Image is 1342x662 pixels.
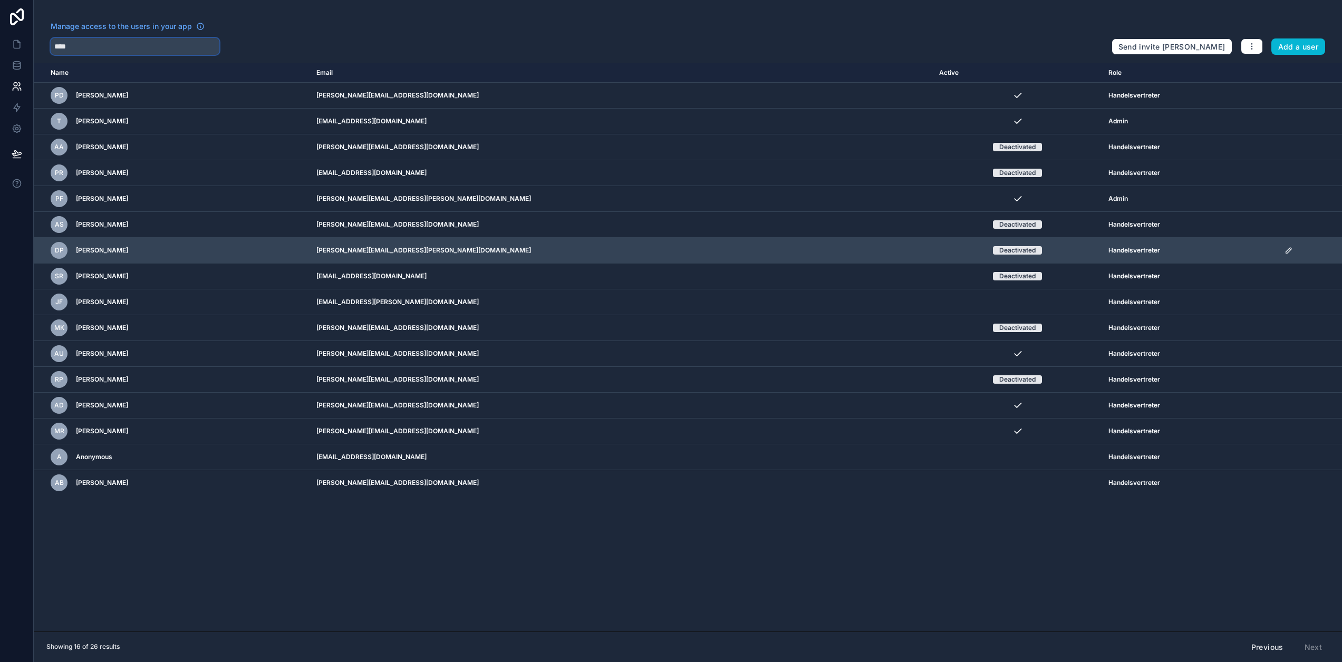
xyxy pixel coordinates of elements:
[76,298,128,306] span: [PERSON_NAME]
[51,21,205,32] a: Manage access to the users in your app
[76,375,128,384] span: [PERSON_NAME]
[76,169,128,177] span: [PERSON_NAME]
[76,272,128,280] span: [PERSON_NAME]
[310,470,933,496] td: [PERSON_NAME][EMAIL_ADDRESS][DOMAIN_NAME]
[310,212,933,238] td: [PERSON_NAME][EMAIL_ADDRESS][DOMAIN_NAME]
[1112,38,1232,55] button: Send invite [PERSON_NAME]
[1108,375,1160,384] span: Handelsvertreter
[76,453,112,461] span: Anonymous
[1108,479,1160,487] span: Handelsvertreter
[1108,401,1160,410] span: Handelsvertreter
[55,298,63,306] span: JF
[57,453,62,461] span: A
[933,63,1102,83] th: Active
[999,169,1036,177] div: Deactivated
[1108,117,1128,125] span: Admin
[76,117,128,125] span: [PERSON_NAME]
[54,143,64,151] span: AA
[999,272,1036,280] div: Deactivated
[310,289,933,315] td: [EMAIL_ADDRESS][PERSON_NAME][DOMAIN_NAME]
[310,109,933,134] td: [EMAIL_ADDRESS][DOMAIN_NAME]
[1271,38,1326,55] button: Add a user
[1108,272,1160,280] span: Handelsvertreter
[1108,427,1160,435] span: Handelsvertreter
[999,375,1036,384] div: Deactivated
[1108,324,1160,332] span: Handelsvertreter
[76,91,128,100] span: [PERSON_NAME]
[310,134,933,160] td: [PERSON_NAME][EMAIL_ADDRESS][DOMAIN_NAME]
[55,169,63,177] span: PR
[999,220,1036,229] div: Deactivated
[55,479,64,487] span: AB
[76,220,128,229] span: [PERSON_NAME]
[310,238,933,264] td: [PERSON_NAME][EMAIL_ADDRESS][PERSON_NAME][DOMAIN_NAME]
[55,91,64,100] span: PD
[1108,143,1160,151] span: Handelsvertreter
[1108,91,1160,100] span: Handelsvertreter
[34,63,310,83] th: Name
[1108,298,1160,306] span: Handelsvertreter
[310,367,933,393] td: [PERSON_NAME][EMAIL_ADDRESS][DOMAIN_NAME]
[76,194,128,203] span: [PERSON_NAME]
[76,401,128,410] span: [PERSON_NAME]
[55,272,63,280] span: SR
[1108,246,1160,255] span: Handelsvertreter
[54,349,64,358] span: AU
[310,444,933,470] td: [EMAIL_ADDRESS][DOMAIN_NAME]
[999,246,1036,255] div: Deactivated
[46,642,120,651] span: Showing 16 of 26 results
[1108,194,1128,203] span: Admin
[310,315,933,341] td: [PERSON_NAME][EMAIL_ADDRESS][DOMAIN_NAME]
[55,375,63,384] span: RP
[999,143,1036,151] div: Deactivated
[999,324,1036,332] div: Deactivated
[55,220,64,229] span: AS
[55,194,63,203] span: PF
[76,427,128,435] span: [PERSON_NAME]
[54,324,64,332] span: MK
[1244,638,1291,656] button: Previous
[310,341,933,367] td: [PERSON_NAME][EMAIL_ADDRESS][DOMAIN_NAME]
[76,246,128,255] span: [PERSON_NAME]
[1102,63,1278,83] th: Role
[1108,349,1160,358] span: Handelsvertreter
[55,246,64,255] span: DP
[1108,453,1160,461] span: Handelsvertreter
[51,21,192,32] span: Manage access to the users in your app
[310,83,933,109] td: [PERSON_NAME][EMAIL_ADDRESS][DOMAIN_NAME]
[310,160,933,186] td: [EMAIL_ADDRESS][DOMAIN_NAME]
[54,401,64,410] span: AD
[310,264,933,289] td: [EMAIL_ADDRESS][DOMAIN_NAME]
[76,479,128,487] span: [PERSON_NAME]
[76,324,128,332] span: [PERSON_NAME]
[310,63,933,83] th: Email
[57,117,61,125] span: T
[310,186,933,212] td: [PERSON_NAME][EMAIL_ADDRESS][PERSON_NAME][DOMAIN_NAME]
[34,63,1342,631] div: scrollable content
[310,418,933,444] td: [PERSON_NAME][EMAIL_ADDRESS][DOMAIN_NAME]
[310,393,933,418] td: [PERSON_NAME][EMAIL_ADDRESS][DOMAIN_NAME]
[76,349,128,358] span: [PERSON_NAME]
[76,143,128,151] span: [PERSON_NAME]
[1108,220,1160,229] span: Handelsvertreter
[1108,169,1160,177] span: Handelsvertreter
[54,427,64,435] span: MR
